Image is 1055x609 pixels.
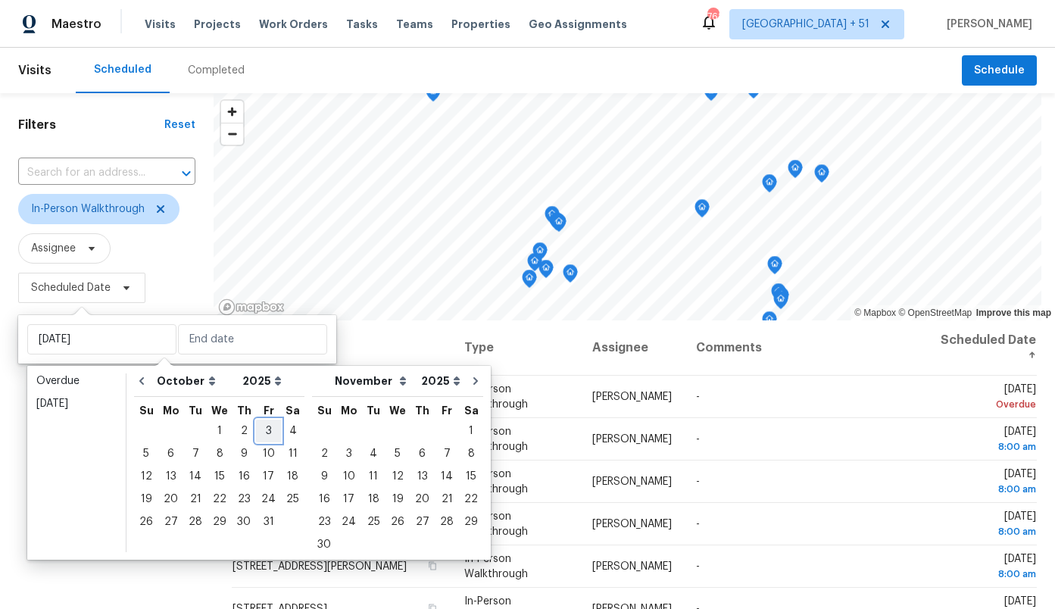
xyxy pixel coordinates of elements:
[742,17,869,32] span: [GEOGRAPHIC_DATA] + 51
[317,405,332,416] abbr: Sunday
[158,488,183,511] div: Mon Oct 20 2025
[762,311,777,335] div: Map marker
[312,443,336,464] div: 2
[417,370,464,392] select: Year
[938,567,1036,582] div: 8:00 am
[134,511,158,532] div: 26
[312,488,336,511] div: Sun Nov 16 2025
[18,117,164,133] h1: Filters
[232,420,256,442] div: 2
[385,442,410,465] div: Wed Nov 05 2025
[459,442,483,465] div: Sat Nov 08 2025
[592,519,672,529] span: [PERSON_NAME]
[139,405,154,416] abbr: Sunday
[232,442,256,465] div: Thu Oct 09 2025
[459,511,483,533] div: Sat Nov 29 2025
[704,83,719,106] div: Map marker
[259,17,328,32] span: Work Orders
[134,442,158,465] div: Sun Oct 05 2025
[410,489,435,510] div: 20
[221,101,243,123] button: Zoom in
[31,201,145,217] span: In-Person Walkthrough
[410,511,435,532] div: 27
[563,264,578,288] div: Map marker
[336,466,361,487] div: 10
[464,384,528,410] span: In-Person Walkthrough
[684,320,925,376] th: Comments
[773,291,788,314] div: Map marker
[435,488,459,511] div: Fri Nov 21 2025
[31,370,122,551] ul: Date picker shortcuts
[158,511,183,532] div: 27
[232,466,256,487] div: 16
[938,524,1036,539] div: 8:00 am
[256,489,281,510] div: 24
[696,476,700,487] span: -
[134,466,158,487] div: 12
[435,489,459,510] div: 21
[134,511,158,533] div: Sun Oct 26 2025
[153,370,239,392] select: Month
[312,511,336,533] div: Sun Nov 23 2025
[232,511,256,533] div: Thu Oct 30 2025
[256,465,281,488] div: Fri Oct 17 2025
[529,17,627,32] span: Geo Assignments
[134,489,158,510] div: 19
[256,420,281,442] div: 3
[221,123,243,145] span: Zoom out
[281,465,304,488] div: Sat Oct 18 2025
[938,439,1036,454] div: 8:00 am
[694,199,710,223] div: Map marker
[707,9,718,24] div: 761
[361,466,385,487] div: 11
[31,241,76,256] span: Assignee
[176,163,197,184] button: Open
[696,561,700,572] span: -
[435,466,459,487] div: 14
[361,443,385,464] div: 4
[163,405,179,416] abbr: Monday
[208,442,232,465] div: Wed Oct 08 2025
[696,392,700,402] span: -
[814,164,829,188] div: Map marker
[208,488,232,511] div: Wed Oct 22 2025
[592,392,672,402] span: [PERSON_NAME]
[962,55,1037,86] button: Schedule
[545,206,560,230] div: Map marker
[592,476,672,487] span: [PERSON_NAME]
[94,62,151,77] div: Scheduled
[134,465,158,488] div: Sun Oct 12 2025
[452,320,581,376] th: Type
[145,17,176,32] span: Visits
[435,511,459,533] div: Fri Nov 28 2025
[361,488,385,511] div: Tue Nov 18 2025
[232,320,451,376] th: Address
[281,420,304,442] div: 4
[208,420,232,442] div: 1
[208,466,232,487] div: 15
[158,465,183,488] div: Mon Oct 13 2025
[385,489,410,510] div: 19
[312,465,336,488] div: Sun Nov 09 2025
[522,270,537,293] div: Map marker
[194,17,241,32] span: Projects
[410,465,435,488] div: Thu Nov 13 2025
[256,466,281,487] div: 17
[464,554,528,579] span: In-Person Walkthrough
[459,420,483,442] div: 1
[336,488,361,511] div: Mon Nov 17 2025
[361,511,385,532] div: 25
[237,405,251,416] abbr: Thursday
[158,466,183,487] div: 13
[312,534,336,555] div: 30
[52,17,101,32] span: Maestro
[459,466,483,487] div: 15
[336,511,361,532] div: 24
[256,511,281,532] div: 31
[389,405,406,416] abbr: Wednesday
[27,324,176,354] input: Start date
[331,370,417,392] select: Month
[938,511,1036,539] span: [DATE]
[767,256,782,280] div: Map marker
